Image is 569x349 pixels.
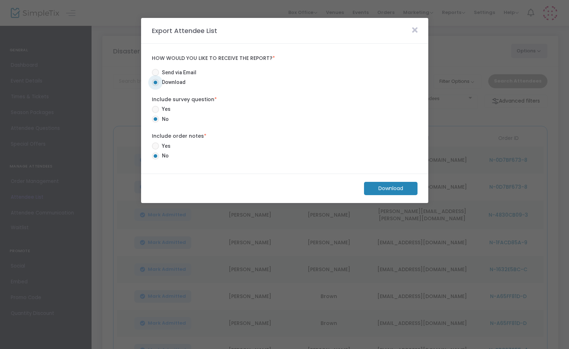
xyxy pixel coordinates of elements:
label: How would you like to receive the report? [152,55,418,62]
span: Yes [159,105,171,113]
label: Include order notes [152,132,418,140]
label: Include survey question [152,96,418,103]
m-panel-title: Export Attendee List [148,26,221,36]
span: No [159,115,169,123]
span: Yes [159,142,171,150]
m-panel-header: Export Attendee List [141,18,428,44]
span: Download [159,79,186,86]
span: Send via Email [159,69,196,76]
m-button: Download [364,182,418,195]
span: No [159,152,169,160]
